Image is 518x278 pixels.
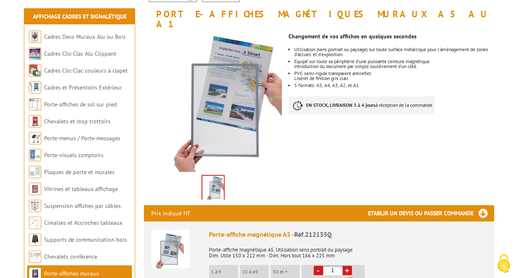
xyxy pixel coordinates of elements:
[44,101,117,108] a: Porte-affiches de sol sur pied
[29,64,41,77] img: Cadres Clic-Clac couleurs à clapet
[29,115,41,127] img: Chevalets et stop trottoirs
[294,64,494,69] div: Introduction du document par simple soulèvement d'un côté.
[29,200,41,212] img: Suspension affiches par câbles
[44,84,122,91] a: Cadres et Présentoirs Extérieur
[44,219,122,226] a: Cimaises et Accroches tableaux
[44,253,97,260] a: Chevalets conférence
[44,202,121,210] a: Suspension affiches par câbles
[29,217,41,229] img: Cimaises et Accroches tableaux
[44,168,115,176] a: Plaques de porte et murales
[44,236,127,243] a: Supports de communication bois
[306,102,375,108] strong: EN STOCK, LIVRAISON 3 à 4 jours
[44,134,120,142] a: Porte-menus / Porte-messages
[273,269,300,275] p: 50 et +
[44,151,103,159] a: Porte-visuels comptoirs
[294,47,494,57] li: Utilisation (sens portrait ou paysage) sur toute surface métallique pour l'aménagement de zones d...
[29,250,41,263] img: Chevalets conférence
[44,270,99,277] a: Porte-affiches muraux
[202,176,224,201] img: porte_affiches_212135q_1.jpg
[29,98,41,111] img: Porte-affiches de sol sur pied
[368,205,494,221] h3: Etablir un devis ou passer commande
[44,50,116,57] a: Cadres Clic-Clac Alu Clippant
[294,59,494,69] li: Equipé sur toute sa périphérie d'une puissante ceinture magnétique.
[29,31,41,43] img: Cadres Deco Muraux Alu ou Bois
[294,71,494,81] li: PVC semi-rigide transparent antireflet.
[29,183,41,195] img: Vitrines et tableaux affichage
[314,266,323,275] a: -
[209,230,487,239] div: Porte-affiche magnétique A5 -
[288,96,434,114] p: à réception de la commande
[489,250,518,278] button: Cookies (fenêtre modale)
[151,230,190,269] img: Porte-affiche magnétique A5
[29,81,41,94] img: Cadres et Présentoirs Extérieur
[294,76,494,81] div: Liseret de finition gris clair.
[29,149,41,161] img: Porte-visuels comptoirs
[342,266,352,275] a: +
[144,33,283,172] img: porte_affiches_212135q_1.jpg
[242,269,269,275] p: 10 à 49
[151,205,190,221] p: Prix indiqué HT
[44,67,128,74] a: Cadres Clic-Clac couleurs à clapet
[211,269,238,275] p: 1 à 9
[29,47,41,60] img: Cadres Clic-Clac Alu Clippant
[33,13,127,20] a: Affichage Cadres et Signalétique
[493,253,514,274] img: Cookies (fenêtre modale)
[44,118,110,125] a: Chevalets et stop trottoirs
[288,33,417,40] strong: Changement de vos affiches en quelques secondes
[29,132,41,144] img: Porte-menus / Porte-messages
[294,230,332,238] span: Réf.212135Q
[29,233,41,246] img: Supports de communication bois
[209,241,487,259] p: Porte-affiche magnétique A5. Utilisation sens portrait ou paysage Dim. Utile 150 x 212 mm - Dim. ...
[29,166,41,178] img: Plaques de porte et murales
[44,33,126,40] a: Cadres Deco Muraux Alu ou Bois
[44,185,118,193] a: Vitrines et tableaux affichage
[294,83,494,88] li: 5 formats: A5, A4, A3, A2, et A1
